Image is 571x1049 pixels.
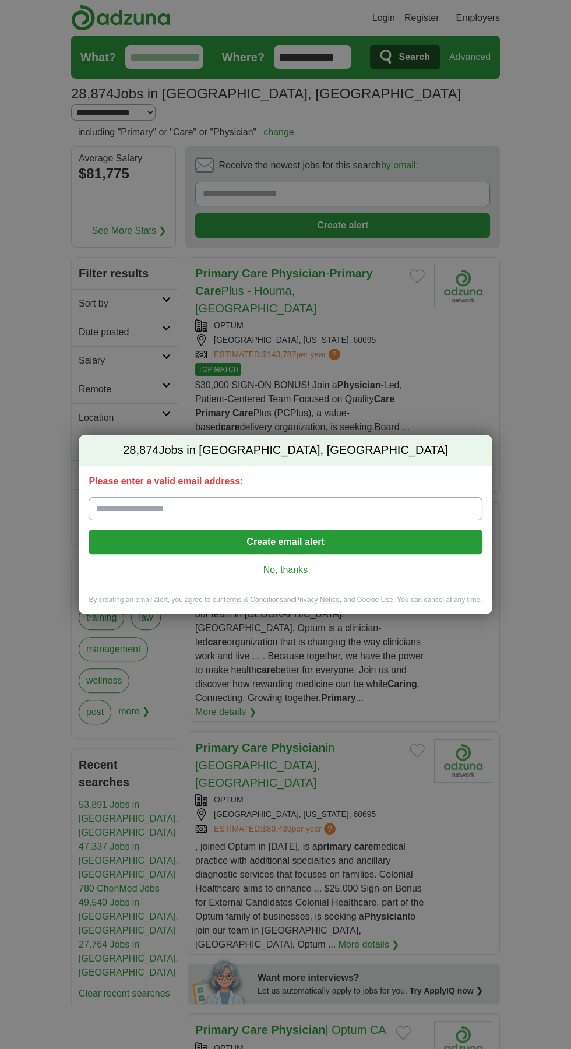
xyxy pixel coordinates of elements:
[79,595,491,614] div: By creating an email alert, you agree to our and , and Cookie Use. You can cancel at any time.
[223,596,283,604] a: Terms & Conditions
[89,530,482,554] button: Create email alert
[98,564,473,576] a: No, thanks
[295,596,340,604] a: Privacy Notice
[123,442,158,459] span: 28,874
[89,475,482,488] label: Please enter a valid email address:
[79,435,491,466] h2: Jobs in [GEOGRAPHIC_DATA], [GEOGRAPHIC_DATA]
